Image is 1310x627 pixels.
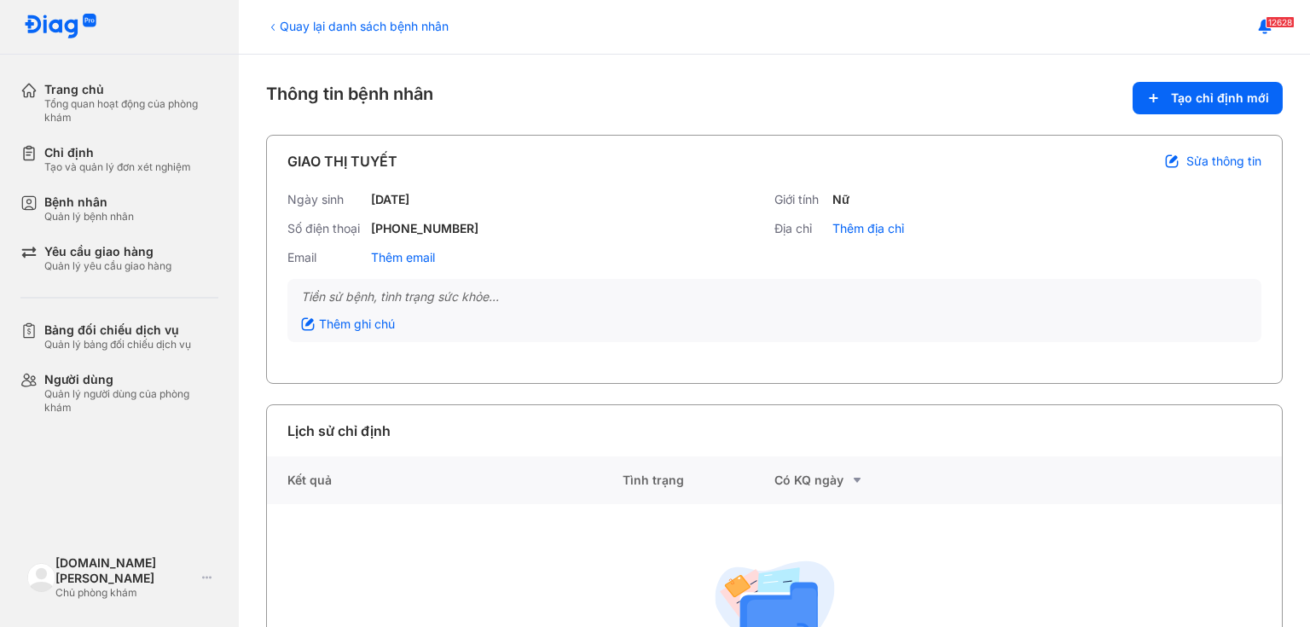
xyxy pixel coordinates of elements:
div: Thêm email [371,250,435,265]
div: Địa chỉ [774,221,826,236]
div: Bảng đối chiếu dịch vụ [44,322,191,338]
div: Quản lý bảng đối chiếu dịch vụ [44,338,191,351]
div: Chỉ định [44,145,191,160]
div: Quản lý người dùng của phòng khám [44,387,218,415]
span: 12628 [1266,16,1295,28]
div: Tạo và quản lý đơn xét nghiệm [44,160,191,174]
span: Tạo chỉ định mới [1171,90,1269,106]
div: Email [287,250,364,265]
div: GIAO THỊ TUYẾT [287,151,397,171]
div: Giới tính [774,192,826,207]
button: Tạo chỉ định mới [1133,82,1283,114]
div: Kết quả [267,456,623,504]
div: Thêm ghi chú [301,316,395,332]
div: Có KQ ngày [774,470,927,491]
img: logo [27,563,55,591]
div: Tổng quan hoạt động của phòng khám [44,97,218,125]
div: Lịch sử chỉ định [287,421,391,441]
div: Bệnh nhân [44,194,134,210]
div: Quay lại danh sách bệnh nhân [266,17,449,35]
div: Người dùng [44,372,218,387]
div: Quản lý yêu cầu giao hàng [44,259,171,273]
div: [DOMAIN_NAME] [PERSON_NAME] [55,555,195,586]
div: Trang chủ [44,82,218,97]
span: Sửa thông tin [1186,154,1261,169]
div: Nữ [832,192,849,207]
div: Tình trạng [623,456,775,504]
div: Quản lý bệnh nhân [44,210,134,224]
div: Tiền sử bệnh, tình trạng sức khỏe... [301,289,1248,305]
div: Số điện thoại [287,221,364,236]
div: [DATE] [371,192,409,207]
div: Thông tin bệnh nhân [266,82,1283,114]
div: Chủ phòng khám [55,586,195,600]
div: Yêu cầu giao hàng [44,244,171,259]
img: logo [24,14,97,40]
div: Ngày sinh [287,192,364,207]
div: [PHONE_NUMBER] [371,221,478,236]
div: Thêm địa chỉ [832,221,904,236]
